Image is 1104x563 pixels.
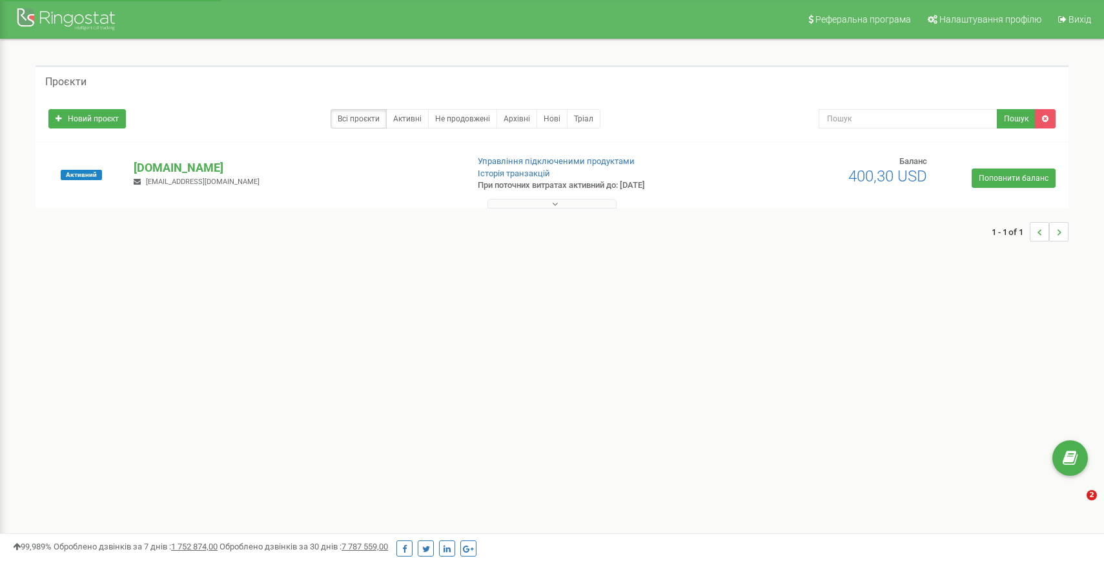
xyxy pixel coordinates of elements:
[1087,490,1097,500] span: 2
[496,109,537,128] a: Архівні
[220,542,388,551] span: Оброблено дзвінків за 30 днів :
[819,109,998,128] input: Пошук
[48,109,126,128] a: Новий проєкт
[567,109,600,128] a: Тріал
[13,542,52,551] span: 99,989%
[386,109,429,128] a: Активні
[45,76,87,88] h5: Проєкти
[997,109,1036,128] button: Пошук
[972,169,1056,188] a: Поповнити баланс
[342,542,388,551] u: 7 787 559,00
[54,542,218,551] span: Оброблено дзвінків за 7 днів :
[61,170,102,180] span: Активний
[478,156,635,166] a: Управління підключеними продуктами
[171,542,218,551] u: 1 752 874,00
[1060,490,1091,521] iframe: Intercom live chat
[331,109,387,128] a: Всі проєкти
[992,209,1068,254] nav: ...
[134,159,456,176] p: [DOMAIN_NAME]
[939,14,1041,25] span: Налаштування профілю
[478,169,550,178] a: Історія транзакцій
[146,178,260,186] span: [EMAIL_ADDRESS][DOMAIN_NAME]
[992,222,1030,241] span: 1 - 1 of 1
[1068,14,1091,25] span: Вихід
[899,156,927,166] span: Баланс
[815,14,911,25] span: Реферальна програма
[428,109,497,128] a: Не продовжені
[537,109,567,128] a: Нові
[478,179,715,192] p: При поточних витратах активний до: [DATE]
[848,167,927,185] span: 400,30 USD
